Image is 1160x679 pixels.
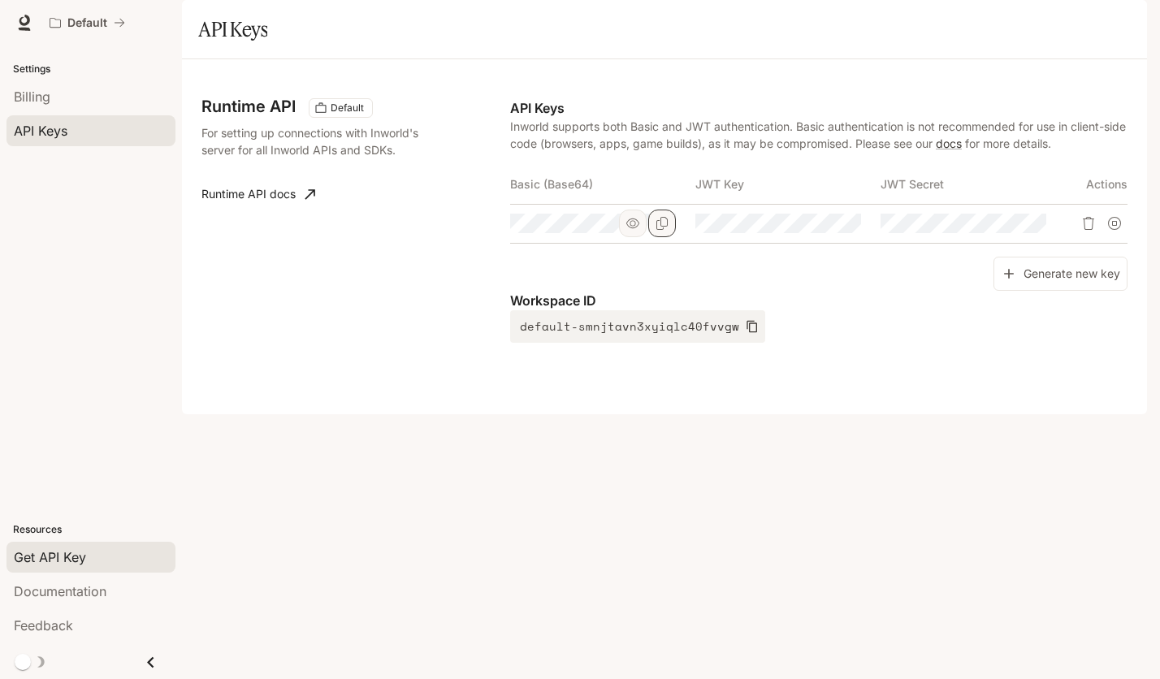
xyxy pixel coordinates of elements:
th: JWT Key [695,165,881,204]
div: These keys will apply to your current workspace only [309,98,373,118]
h1: API Keys [198,13,267,45]
button: Copy Basic (Base64) [648,210,676,237]
p: Inworld supports both Basic and JWT authentication. Basic authentication is not recommended for u... [510,118,1128,152]
p: For setting up connections with Inworld's server for all Inworld APIs and SDKs. [201,124,423,158]
p: Workspace ID [510,291,1128,310]
p: Default [67,16,107,30]
h3: Runtime API [201,98,296,115]
button: default-smnjtavn3xyiqlc40fvvgw [510,310,765,343]
th: Actions [1066,165,1128,204]
a: docs [936,136,962,150]
button: Suspend API key [1102,210,1128,236]
th: JWT Secret [881,165,1066,204]
a: Runtime API docs [195,178,322,210]
button: Delete API key [1076,210,1102,236]
button: Generate new key [993,257,1128,292]
th: Basic (Base64) [510,165,695,204]
button: All workspaces [42,6,132,39]
span: Default [324,101,370,115]
p: API Keys [510,98,1128,118]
